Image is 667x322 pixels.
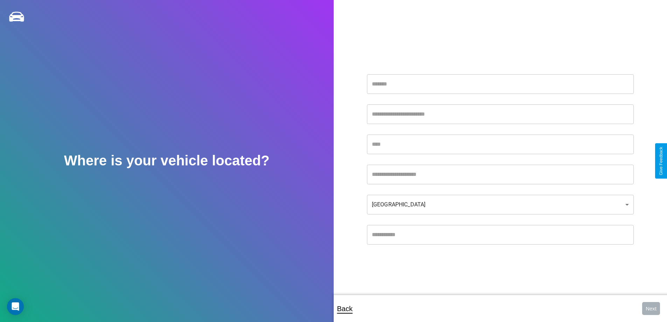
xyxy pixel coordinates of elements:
[337,302,353,315] p: Back
[642,302,660,315] button: Next
[659,147,663,175] div: Give Feedback
[367,195,634,214] div: [GEOGRAPHIC_DATA]
[7,298,24,315] div: Open Intercom Messenger
[64,153,270,169] h2: Where is your vehicle located?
